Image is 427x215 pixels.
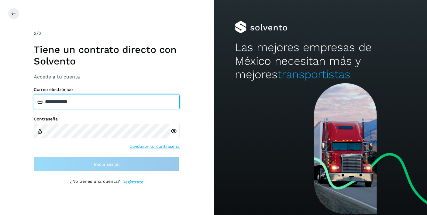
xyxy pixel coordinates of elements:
[129,143,180,150] a: Olvidaste tu contraseña
[34,30,36,36] span: 2
[34,116,180,122] label: Contraseña
[34,74,180,80] h3: Accede a tu cuenta
[34,157,180,172] button: Inicia sesión
[94,162,120,166] span: Inicia sesión
[34,30,180,37] div: /2
[70,179,120,185] p: ¿No tienes una cuenta?
[235,41,406,81] h2: Las mejores empresas de México necesitan más y mejores
[34,87,180,92] label: Correo electrónico
[122,179,143,185] a: Regístrate
[277,68,350,81] span: transportistas
[34,44,180,67] h1: Tiene un contrato directo con Solvento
